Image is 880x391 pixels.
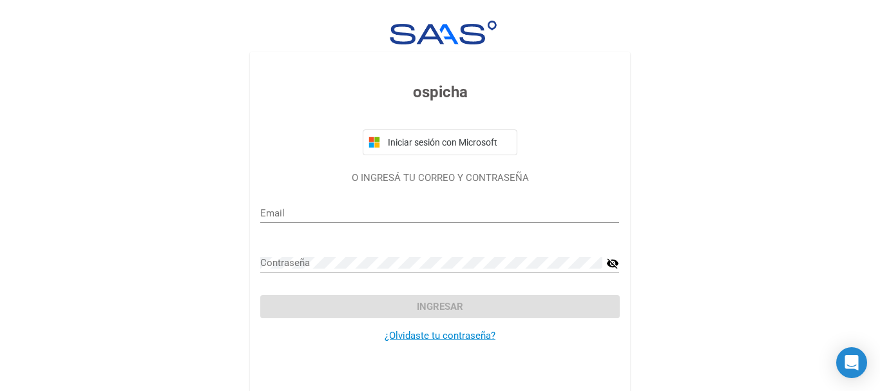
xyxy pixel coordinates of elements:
[363,129,517,155] button: Iniciar sesión con Microsoft
[606,256,619,271] mat-icon: visibility_off
[836,347,867,378] div: Open Intercom Messenger
[417,301,463,312] span: Ingresar
[260,81,619,104] h3: ospicha
[260,295,619,318] button: Ingresar
[385,137,512,148] span: Iniciar sesión con Microsoft
[385,330,495,341] a: ¿Olvidaste tu contraseña?
[260,171,619,186] p: O INGRESÁ TU CORREO Y CONTRASEÑA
